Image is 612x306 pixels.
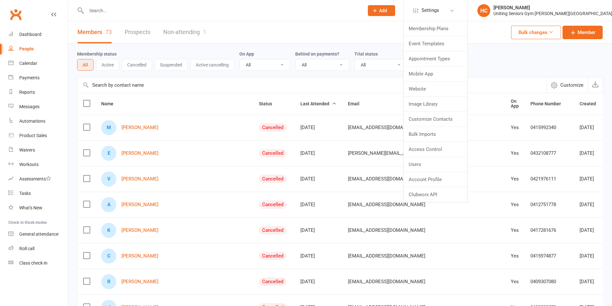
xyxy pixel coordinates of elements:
[19,32,41,37] div: Dashboard
[190,59,234,71] button: Active cancelling
[19,75,40,80] div: Payments
[19,118,45,124] div: Automations
[84,6,359,15] input: Search...
[404,97,467,111] a: Image Library
[300,279,336,284] div: [DATE]
[300,100,336,108] button: Last Attended
[8,241,68,256] a: Roll call
[404,21,467,36] a: Membership Plans
[505,93,525,115] th: On App
[19,176,51,181] div: Assessments
[580,176,603,182] div: [DATE]
[511,151,519,156] div: Yes
[259,101,279,106] span: Status
[300,101,336,106] span: Last Attended
[8,71,68,85] a: Payments
[511,253,519,259] div: Yes
[421,3,439,18] span: Settings
[348,198,425,211] span: [EMAIL_ADDRESS][DOMAIN_NAME]
[77,21,112,43] a: Members73
[122,59,152,71] button: Cancelled
[19,191,31,196] div: Tasks
[511,279,519,284] div: Yes
[101,223,116,238] div: K
[404,51,467,66] a: Appointment Types
[121,176,158,182] a: [PERSON_NAME]
[121,279,158,284] a: [PERSON_NAME]
[96,59,119,71] button: Active
[8,172,68,186] a: Assessments
[530,253,568,259] div: 0415974877
[580,125,603,130] div: [DATE]
[19,104,40,109] div: Messages
[121,151,158,156] a: [PERSON_NAME]
[101,274,116,289] div: R
[530,228,568,233] div: 0417281676
[8,100,68,114] a: Messages
[121,125,158,130] a: [PERSON_NAME]
[300,125,336,130] div: [DATE]
[404,157,467,172] a: Users
[404,36,467,51] a: Event Templates
[580,279,603,284] div: [DATE]
[101,101,120,106] span: Name
[379,8,387,13] span: Add
[511,176,519,182] div: Yes
[563,26,603,39] a: Member
[8,186,68,201] a: Tasks
[77,59,93,71] button: All
[259,175,287,183] div: Cancelled
[404,172,467,187] a: Account Profile
[348,101,367,106] span: Email
[259,277,287,286] div: Cancelled
[101,100,120,108] button: Name
[239,51,254,57] label: On App
[530,151,568,156] div: 0432108777
[300,202,336,207] div: [DATE]
[348,173,425,185] span: [EMAIL_ADDRESS][DOMAIN_NAME]
[19,147,35,153] div: Waivers
[105,29,112,35] div: 73
[259,100,279,108] button: Status
[354,51,378,57] label: Trial status
[101,249,116,264] div: C
[101,146,116,161] div: E
[530,100,568,108] button: Phone Number
[8,42,68,56] a: People
[477,4,490,17] div: HC
[300,228,336,233] div: [DATE]
[404,112,467,127] a: Customize Contacts
[8,56,68,71] a: Calendar
[19,90,35,95] div: Reports
[580,228,603,233] div: [DATE]
[8,128,68,143] a: Product Sales
[530,176,568,182] div: 0421976111
[19,133,47,138] div: Product Sales
[19,260,48,266] div: Class check-in
[19,61,37,66] div: Calendar
[125,21,150,43] a: Prospects
[259,200,287,209] div: Cancelled
[580,253,603,259] div: [DATE]
[511,26,561,39] button: Bulk changes
[348,121,425,134] span: [EMAIL_ADDRESS][DOMAIN_NAME]
[8,114,68,128] a: Automations
[101,197,116,212] div: A
[348,147,462,159] span: [PERSON_NAME][EMAIL_ADDRESS][DOMAIN_NAME]
[404,127,467,142] a: Bulk Imports
[8,157,68,172] a: Workouts
[348,224,425,236] span: [EMAIL_ADDRESS][DOMAIN_NAME]
[300,151,336,156] div: [DATE]
[530,125,568,130] div: 0415992340
[511,202,519,207] div: Yes
[300,253,336,259] div: [DATE]
[19,46,34,51] div: People
[259,149,287,157] div: Cancelled
[8,143,68,157] a: Waivers
[300,176,336,182] div: [DATE]
[8,256,68,270] a: Class kiosk mode
[19,205,42,210] div: What's New
[259,123,287,132] div: Cancelled
[404,142,467,157] a: Access Control
[163,21,206,43] a: Non-attending1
